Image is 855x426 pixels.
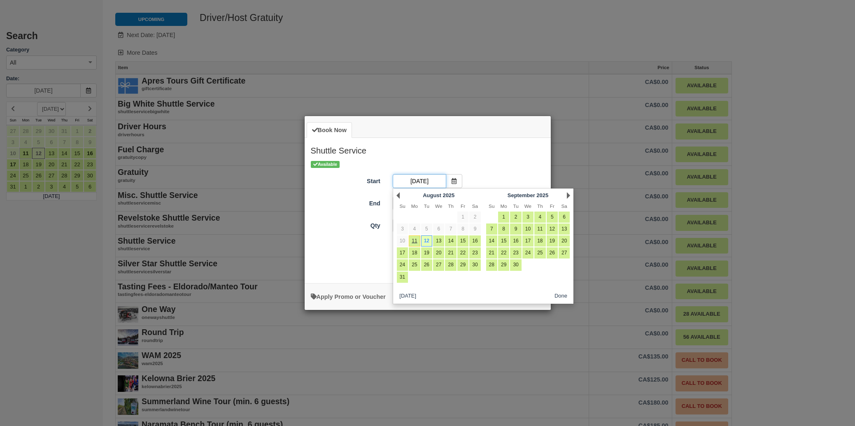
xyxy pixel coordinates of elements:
a: 21 [445,247,456,258]
span: Tuesday [513,203,518,209]
a: 23 [469,247,480,258]
span: Saturday [472,203,478,209]
span: Thursday [448,203,454,209]
a: 29 [457,259,468,270]
h2: Shuttle Service [305,138,551,159]
a: 1 [457,212,468,223]
a: Book Now [307,122,352,138]
a: 4 [409,223,420,235]
span: August [423,192,441,198]
a: 16 [469,235,480,247]
a: 12 [547,223,558,235]
a: 28 [486,259,497,270]
a: 26 [547,247,558,258]
span: 2025 [443,192,454,198]
span: 2025 [536,192,548,198]
a: 8 [457,223,468,235]
span: September [508,192,535,198]
span: Wednesday [524,203,531,209]
span: Friday [461,203,465,209]
a: 19 [421,247,432,258]
a: 28 [445,259,456,270]
span: Tuesday [424,203,429,209]
a: 14 [445,235,456,247]
a: Apply Voucher [311,293,386,300]
span: Saturday [561,203,567,209]
a: 23 [510,247,521,258]
a: 20 [433,247,444,258]
a: 13 [559,223,570,235]
a: 8 [498,223,509,235]
div: Item Modal [305,138,551,279]
a: 21 [486,247,497,258]
a: 2 [510,212,521,223]
a: 19 [547,235,558,247]
a: 11 [409,235,420,247]
a: 24 [522,247,534,258]
a: 27 [559,247,570,258]
a: 10 [397,235,408,247]
label: Qty [305,219,387,230]
a: 25 [534,247,545,258]
a: 5 [421,223,432,235]
a: 3 [397,223,408,235]
span: Sunday [399,203,405,209]
label: End [305,196,387,208]
a: 17 [397,247,408,258]
a: 3 [522,212,534,223]
a: Next [567,192,570,199]
a: 6 [433,223,444,235]
a: 10 [522,223,534,235]
a: 30 [510,259,521,270]
a: 11 [534,223,545,235]
a: 18 [409,247,420,258]
a: 22 [498,247,509,258]
span: Monday [501,203,507,209]
a: 26 [421,259,432,270]
a: 6 [559,212,570,223]
span: Available [311,161,340,168]
div: [DATE]: [305,269,551,279]
a: 31 [397,272,408,283]
label: Start [305,174,387,186]
button: Done [551,291,571,302]
a: 15 [457,235,468,247]
a: Prev [396,192,400,199]
span: Sunday [489,203,494,209]
a: 17 [522,235,534,247]
a: 2 [469,212,480,223]
a: 7 [445,223,456,235]
a: 15 [498,235,509,247]
a: 24 [397,259,408,270]
a: 25 [409,259,420,270]
span: Friday [550,203,554,209]
span: Thursday [537,203,543,209]
button: [DATE] [396,291,419,302]
a: 13 [433,235,444,247]
span: Wednesday [435,203,442,209]
a: 30 [469,259,480,270]
a: 29 [498,259,509,270]
a: 16 [510,235,521,247]
a: 1 [498,212,509,223]
a: 27 [433,259,444,270]
a: 9 [510,223,521,235]
a: 5 [547,212,558,223]
a: 4 [534,212,545,223]
a: 18 [534,235,545,247]
a: 12 [421,235,432,247]
a: 22 [457,247,468,258]
a: 14 [486,235,497,247]
a: 20 [559,235,570,247]
a: 7 [486,223,497,235]
a: 9 [469,223,480,235]
span: Monday [411,203,418,209]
